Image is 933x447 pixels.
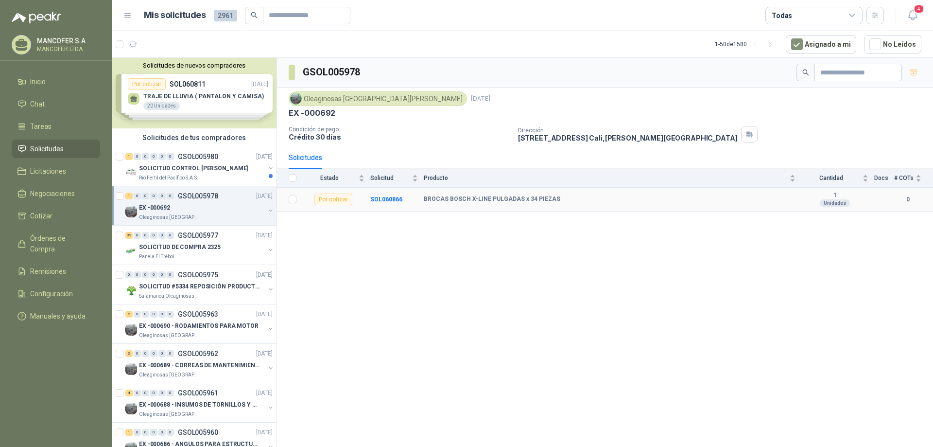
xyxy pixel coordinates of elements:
div: 0 [142,429,149,436]
span: Cotizar [30,211,52,221]
p: Oleaginosas [GEOGRAPHIC_DATA][PERSON_NAME] [139,332,200,340]
a: 1 0 0 0 0 0 GSOL005980[DATE] Company LogoSOLICITUD CONTROL [PERSON_NAME]Rio Fertil del Pacífico S... [125,151,275,182]
div: 0 [134,153,141,160]
button: Asignado a mi [786,35,856,54]
a: 2 0 0 0 0 0 GSOL005963[DATE] Company LogoEX -000690 - RODAMIENTOS PARA MOTOROleaginosas [GEOGRAPH... [125,308,275,340]
p: GSOL005980 [178,153,218,160]
div: 1 [125,153,133,160]
th: Solicitud [370,169,424,188]
a: Negociaciones [12,184,100,203]
a: Inicio [12,72,100,91]
div: 0 [150,350,157,357]
div: 0 [125,271,133,278]
img: Company Logo [125,285,137,296]
div: 0 [158,271,166,278]
div: 0 [134,390,141,396]
a: Manuales y ayuda [12,307,100,325]
th: # COTs [894,169,933,188]
p: GSOL005962 [178,350,218,357]
p: GSOL005977 [178,232,218,239]
div: 0 [167,390,174,396]
div: 0 [134,350,141,357]
span: 2961 [214,10,237,21]
div: 0 [150,429,157,436]
span: Órdenes de Compra [30,233,91,254]
span: Estado [302,175,357,181]
div: 0 [167,429,174,436]
p: EX -000690 - RODAMIENTOS PARA MOTOR [139,322,259,331]
p: [DATE] [256,349,273,358]
p: Oleaginosas [GEOGRAPHIC_DATA][PERSON_NAME] [139,411,200,418]
p: [DATE] [256,389,273,398]
a: SOL060866 [370,196,402,203]
img: Company Logo [125,324,137,336]
p: EX -000692 [139,203,170,213]
div: 0 [142,271,149,278]
a: Remisiones [12,262,100,281]
div: 0 [158,311,166,318]
div: 0 [150,153,157,160]
div: 1 [125,193,133,199]
img: Logo peakr [12,12,61,23]
div: 0 [142,193,149,199]
p: [STREET_ADDRESS] Cali , [PERSON_NAME][GEOGRAPHIC_DATA] [518,134,738,142]
th: Producto [424,169,801,188]
span: Solicitudes [30,143,64,154]
p: MANCOFER S.A [37,37,98,44]
span: Cantidad [801,175,861,181]
div: 0 [134,193,141,199]
div: 0 [150,271,157,278]
h1: Mis solicitudes [144,8,206,22]
p: SOLICITUD DE COMPRA 2325 [139,243,221,252]
div: 0 [158,193,166,199]
span: Solicitud [370,175,410,181]
a: Licitaciones [12,162,100,180]
div: Solicitudes de tus compradores [112,128,276,147]
div: 0 [158,153,166,160]
a: 0 0 0 0 0 0 GSOL005975[DATE] Company LogoSOLICITUD #5334 REPOSICIÓN PRODUCTOSSalamanca Oleaginosa... [125,269,275,300]
p: [DATE] [256,192,273,201]
p: MANCOFER LTDA [37,46,98,52]
span: 4 [914,4,924,14]
p: Oleaginosas [GEOGRAPHIC_DATA][PERSON_NAME] [139,371,200,379]
p: [DATE] [256,231,273,240]
button: 4 [904,7,921,24]
p: GSOL005961 [178,390,218,396]
p: GSOL005975 [178,271,218,278]
span: Remisiones [30,266,66,277]
img: Company Logo [125,206,137,217]
div: 0 [134,271,141,278]
p: Oleaginosas [GEOGRAPHIC_DATA][PERSON_NAME] [139,214,200,221]
p: SOLICITUD #5334 REPOSICIÓN PRODUCTOS [139,282,260,291]
div: 0 [134,232,141,239]
p: Crédito 30 días [289,133,510,141]
div: 0 [142,390,149,396]
p: GSOL005963 [178,311,218,318]
div: 4 [125,390,133,396]
div: 0 [150,232,157,239]
b: 1 [801,192,868,199]
img: Company Logo [125,363,137,375]
p: Dirección [518,127,738,134]
div: Solicitudes de nuevos compradoresPor cotizarSOL060811[DATE] TRAJE DE LLUVIA ( PANTALON Y CAMISA)2... [112,58,276,128]
p: [DATE] [256,310,273,319]
th: Cantidad [801,169,874,188]
b: 0 [894,195,921,204]
span: Inicio [30,76,46,87]
a: Órdenes de Compra [12,229,100,258]
p: EX -000689 - CORREAS DE MANTENIMIENTO [139,361,260,370]
div: 39 [125,232,133,239]
div: 0 [167,350,174,357]
span: Chat [30,99,45,109]
a: Configuración [12,285,100,303]
div: 0 [150,390,157,396]
img: Company Logo [291,93,301,104]
img: Company Logo [125,403,137,414]
p: [DATE] [256,270,273,280]
a: Chat [12,95,100,113]
p: EX -000692 [289,108,335,118]
div: 0 [158,350,166,357]
div: 0 [167,153,174,160]
a: Solicitudes [12,140,100,158]
a: 1 0 0 0 0 0 GSOL005978[DATE] Company LogoEX -000692Oleaginosas [GEOGRAPHIC_DATA][PERSON_NAME] [125,190,275,221]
